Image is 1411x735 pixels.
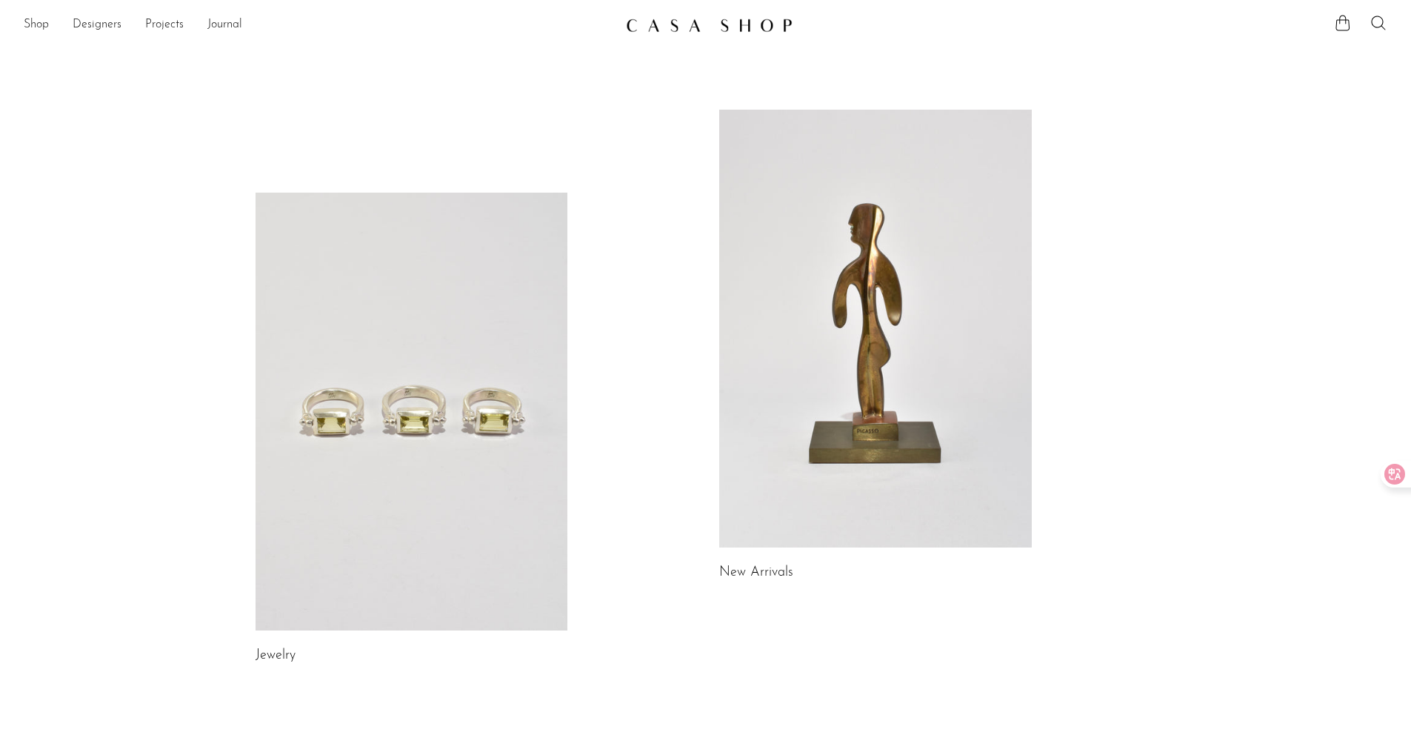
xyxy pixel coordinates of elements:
[24,16,49,35] a: Shop
[24,13,614,38] nav: Desktop navigation
[145,16,184,35] a: Projects
[719,566,793,579] a: New Arrivals
[73,16,121,35] a: Designers
[24,13,614,38] ul: NEW HEADER MENU
[256,649,296,662] a: Jewelry
[207,16,242,35] a: Journal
